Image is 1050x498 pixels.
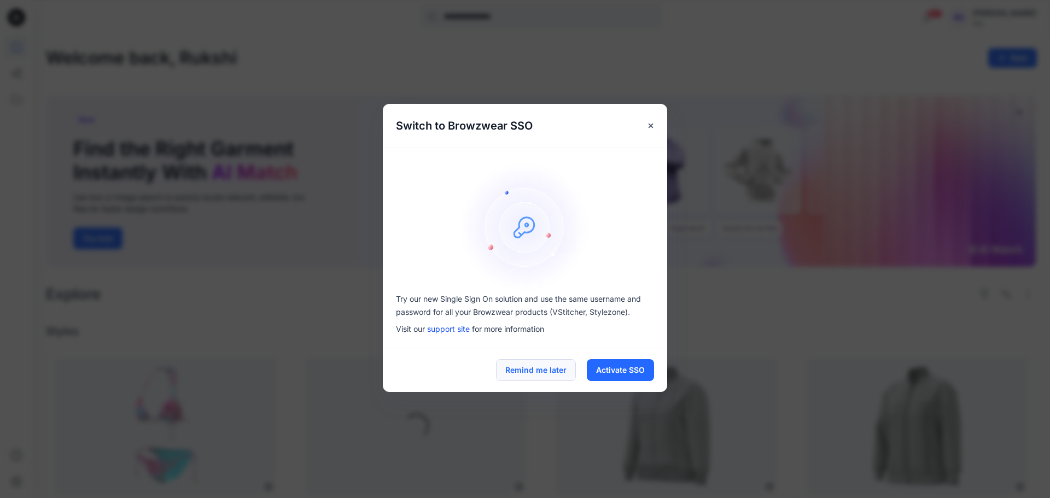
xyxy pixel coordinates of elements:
button: Close [641,116,661,136]
h5: Switch to Browzwear SSO [383,104,546,148]
a: support site [427,324,470,333]
p: Visit our for more information [396,323,654,335]
button: Remind me later [496,359,576,381]
p: Try our new Single Sign On solution and use the same username and password for all your Browzwear... [396,292,654,319]
img: onboarding-sz2.1ef2cb9c.svg [459,161,591,292]
button: Activate SSO [587,359,654,381]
